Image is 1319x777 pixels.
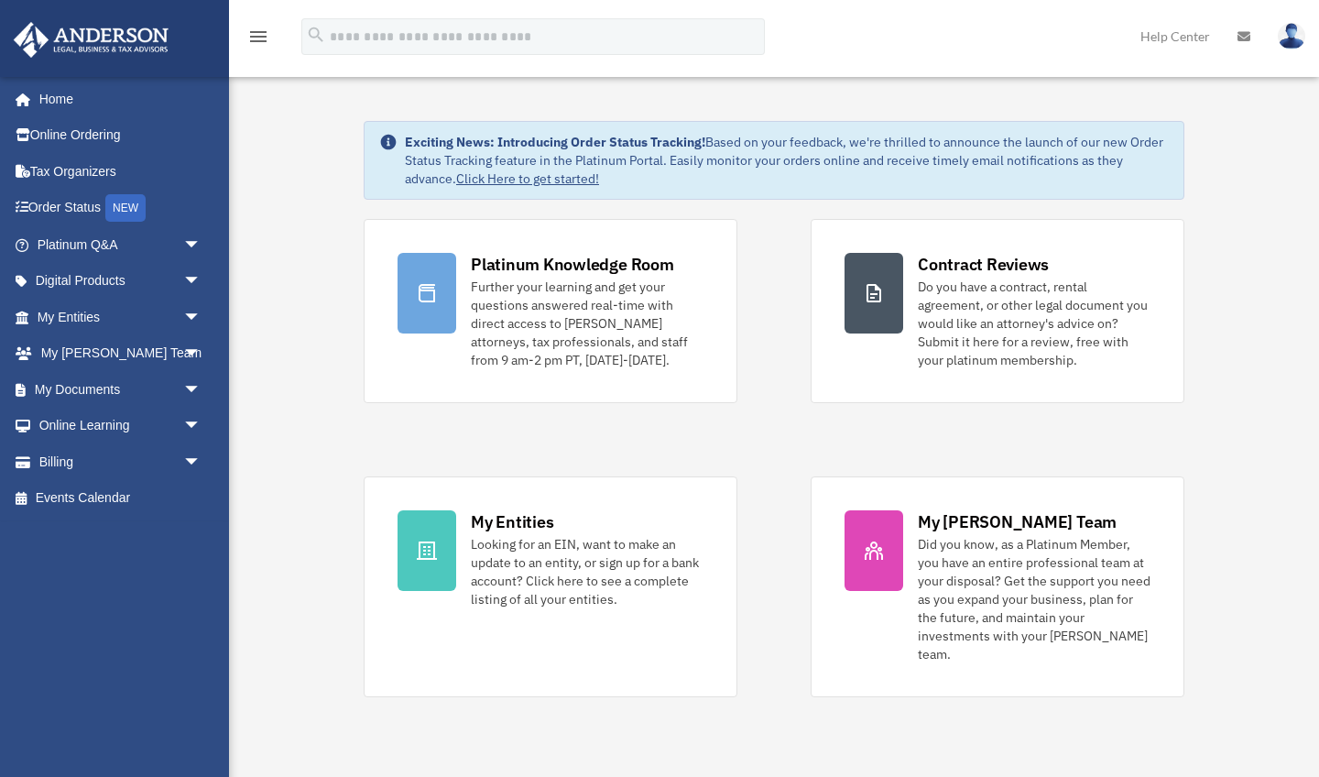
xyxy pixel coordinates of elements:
a: Online Learningarrow_drop_down [13,408,229,444]
a: My [PERSON_NAME] Team Did you know, as a Platinum Member, you have an entire professional team at... [811,476,1184,697]
span: arrow_drop_down [183,443,220,481]
a: My Entitiesarrow_drop_down [13,299,229,335]
a: My Documentsarrow_drop_down [13,371,229,408]
strong: Exciting News: Introducing Order Status Tracking! [405,134,705,150]
div: My Entities [471,510,553,533]
div: Platinum Knowledge Room [471,253,674,276]
a: Platinum Q&Aarrow_drop_down [13,226,229,263]
div: Did you know, as a Platinum Member, you have an entire professional team at your disposal? Get th... [918,535,1150,663]
div: Further your learning and get your questions answered real-time with direct access to [PERSON_NAM... [471,278,703,369]
span: arrow_drop_down [183,408,220,445]
i: menu [247,26,269,48]
div: Based on your feedback, we're thrilled to announce the launch of our new Order Status Tracking fe... [405,133,1169,188]
a: Order StatusNEW [13,190,229,227]
div: NEW [105,194,146,222]
a: Platinum Knowledge Room Further your learning and get your questions answered real-time with dire... [364,219,737,403]
a: My Entities Looking for an EIN, want to make an update to an entity, or sign up for a bank accoun... [364,476,737,697]
a: Home [13,81,220,117]
a: menu [247,32,269,48]
a: Digital Productsarrow_drop_down [13,263,229,300]
span: arrow_drop_down [183,335,220,373]
a: Tax Organizers [13,153,229,190]
a: Click Here to get started! [456,170,599,187]
div: Contract Reviews [918,253,1049,276]
img: User Pic [1278,23,1305,49]
i: search [306,25,326,45]
span: arrow_drop_down [183,226,220,264]
div: Do you have a contract, rental agreement, or other legal document you would like an attorney's ad... [918,278,1150,369]
a: Online Ordering [13,117,229,154]
span: arrow_drop_down [183,371,220,409]
span: arrow_drop_down [183,263,220,301]
img: Anderson Advisors Platinum Portal [8,22,174,58]
a: My [PERSON_NAME] Teamarrow_drop_down [13,335,229,372]
a: Billingarrow_drop_down [13,443,229,480]
a: Events Calendar [13,480,229,517]
div: My [PERSON_NAME] Team [918,510,1117,533]
a: Contract Reviews Do you have a contract, rental agreement, or other legal document you would like... [811,219,1184,403]
div: Looking for an EIN, want to make an update to an entity, or sign up for a bank account? Click her... [471,535,703,608]
span: arrow_drop_down [183,299,220,336]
